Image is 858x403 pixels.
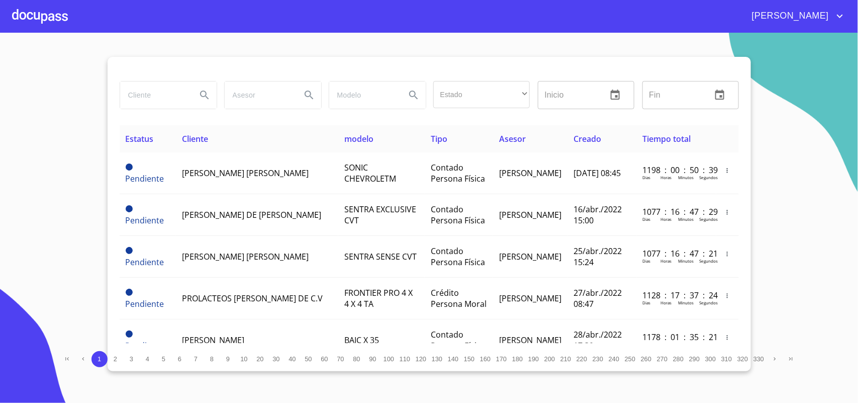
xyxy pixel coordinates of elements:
[753,355,764,363] span: 330
[448,355,458,363] span: 140
[188,351,204,367] button: 7
[512,355,523,363] span: 180
[126,215,164,226] span: Pendiente
[638,351,654,367] button: 260
[349,351,365,367] button: 80
[496,355,507,363] span: 170
[126,298,164,309] span: Pendiente
[256,355,263,363] span: 20
[365,351,381,367] button: 90
[660,342,672,347] p: Horas
[735,351,751,367] button: 320
[574,329,622,351] span: 28/abr./2022 17:30
[126,205,133,212] span: Pendiente
[397,351,413,367] button: 110
[673,355,684,363] span: 280
[108,351,124,367] button: 2
[654,351,671,367] button: 270
[642,248,710,259] p: 1077 : 16 : 47 : 21
[193,83,217,107] button: Search
[625,355,635,363] span: 250
[499,335,561,346] span: [PERSON_NAME]
[321,355,328,363] span: 60
[126,247,133,254] span: Pendiente
[499,168,561,179] span: [PERSON_NAME]
[178,355,181,363] span: 6
[413,351,429,367] button: 120
[705,355,716,363] span: 300
[671,351,687,367] button: 280
[660,258,672,264] p: Horas
[126,257,164,268] span: Pendiente
[660,216,672,222] p: Horas
[699,342,718,347] p: Segundos
[678,175,694,180] p: Minutos
[499,209,561,220] span: [PERSON_NAME]
[431,329,485,351] span: Contado Persona Física
[353,355,360,363] span: 80
[98,355,101,363] span: 1
[494,351,510,367] button: 170
[268,351,284,367] button: 30
[344,133,373,144] span: modelo
[528,355,539,363] span: 190
[609,355,619,363] span: 240
[126,133,154,144] span: Estatus
[317,351,333,367] button: 60
[182,251,309,262] span: [PERSON_NAME] [PERSON_NAME]
[678,258,694,264] p: Minutos
[744,8,834,24] span: [PERSON_NAME]
[130,355,133,363] span: 3
[699,216,718,222] p: Segundos
[719,351,735,367] button: 310
[642,300,650,305] p: Dias
[678,342,694,347] p: Minutos
[577,355,587,363] span: 220
[329,82,398,109] input: search
[120,82,188,109] input: search
[297,83,321,107] button: Search
[678,300,694,305] p: Minutos
[642,206,710,217] p: 1077 : 16 : 47 : 29
[574,246,622,268] span: 25/abr./2022 15:24
[703,351,719,367] button: 300
[642,165,710,176] p: 1198 : 00 : 50 : 39
[344,251,417,262] span: SENTRA SENSE CVT
[146,355,149,363] span: 4
[126,164,133,171] span: Pendiente
[284,351,301,367] button: 40
[431,133,447,144] span: Tipo
[126,289,133,296] span: Pendiente
[751,351,767,367] button: 330
[272,355,279,363] span: 30
[182,209,321,220] span: [PERSON_NAME] DE [PERSON_NAME]
[464,355,474,363] span: 150
[574,168,621,179] span: [DATE] 08:45
[431,204,485,226] span: Contado Persona Física
[642,216,650,222] p: Dias
[400,355,410,363] span: 110
[744,8,846,24] button: account of current user
[344,287,413,309] span: FRONTIER PRO 4 X 4 X 4 TA
[126,340,164,351] span: Pendiente
[499,133,526,144] span: Asesor
[305,355,312,363] span: 50
[574,133,601,144] span: Creado
[289,355,296,363] span: 40
[344,162,396,184] span: SONIC CHEVROLETM
[657,355,668,363] span: 270
[416,355,426,363] span: 120
[642,290,710,301] p: 1128 : 17 : 37 : 24
[431,162,485,184] span: Contado Persona Física
[162,355,165,363] span: 5
[226,355,230,363] span: 9
[431,287,487,309] span: Crédito Persona Moral
[431,246,485,268] span: Contado Persona Física
[526,351,542,367] button: 190
[236,351,252,367] button: 10
[445,351,461,367] button: 140
[641,355,651,363] span: 260
[402,83,426,107] button: Search
[642,342,650,347] p: Dias
[210,355,214,363] span: 8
